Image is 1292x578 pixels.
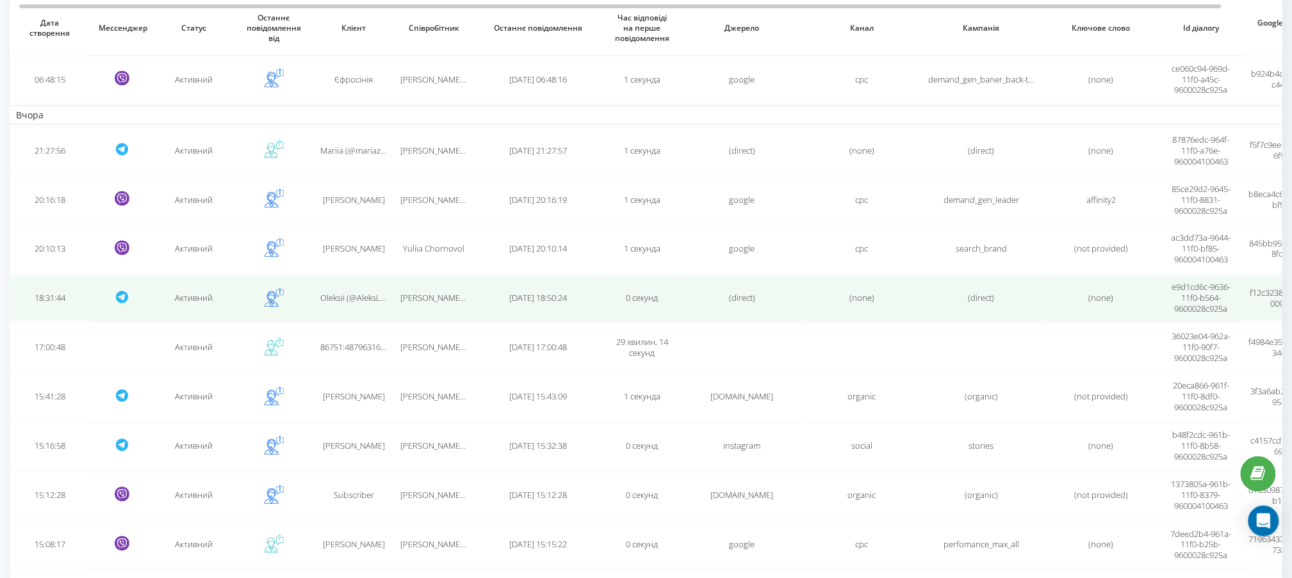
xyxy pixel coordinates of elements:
[856,539,869,550] span: cpc
[509,145,567,156] span: [DATE] 21:27:57
[711,490,774,501] span: [DOMAIN_NAME]
[509,490,567,501] span: [DATE] 15:12:28
[965,391,999,403] span: (organic)
[10,325,90,371] td: 17:00:48
[1075,490,1129,501] span: (not provided)
[965,490,999,501] span: (organic)
[1173,134,1230,167] span: 87876edc-964f-11f0-a76e-960004100463
[10,226,90,273] td: 20:10:13
[856,194,869,205] span: cpc
[115,191,129,206] svg: Viber
[99,23,145,33] span: Мессенджер
[400,440,475,452] span: [PERSON_NAME] CC
[969,145,995,156] span: (direct)
[115,487,129,502] svg: Viber
[10,472,90,519] td: 15:12:28
[848,490,876,501] span: organic
[400,194,475,205] span: [PERSON_NAME] CC
[323,23,384,33] span: Клієнт
[1172,479,1231,512] span: 1373805a-961b-11f0-8379-960004100463
[320,342,394,353] span: 86751:48796316108
[334,490,374,501] span: Subscriber
[848,391,876,403] span: organic
[602,472,682,519] td: 0 секунд
[849,145,874,156] span: (none)
[1172,282,1231,315] span: e9d1cd6c-9636-11f0-b564-9600028c925a
[509,342,567,353] span: [DATE] 17:00:48
[400,145,475,156] span: [PERSON_NAME] CC
[1089,145,1114,156] span: (none)
[115,71,129,86] svg: Viber
[1075,391,1129,403] span: (not provided)
[711,391,774,403] span: [DOMAIN_NAME]
[154,423,234,470] td: Активний
[400,490,475,501] span: [PERSON_NAME] CC
[856,243,869,255] span: cpc
[154,177,234,223] td: Активний
[944,194,1020,205] span: demand_gen_leader
[602,226,682,273] td: 1 секунда
[1248,506,1279,536] div: Open Intercom Messenger
[602,325,682,371] td: 29 хвилин, 14 секунд
[1172,183,1231,216] span: 85ce29d2-9645-11f0-8831-9600028c925a
[323,194,385,205] span: [PERSON_NAME]
[1173,380,1230,413] span: 20eca866-961f-11f0-8df0-9600028c925a
[404,23,464,33] span: Співробітник
[849,293,874,304] span: (none)
[10,127,90,174] td: 21:27:56
[154,472,234,519] td: Активний
[969,293,995,304] span: (direct)
[154,374,234,421] td: Активний
[1172,232,1231,266] span: ac3dd73a-9644-11f0-bf85-960004100463
[323,243,385,255] span: [PERSON_NAME]
[602,522,682,568] td: 0 секунд
[1171,23,1232,33] span: Id діалогу
[323,440,385,452] span: [PERSON_NAME]
[400,391,475,403] span: [PERSON_NAME] CC
[956,243,1008,255] span: search_brand
[851,440,872,452] span: social
[320,145,423,156] span: Mariia (@mariazhurakivska)
[335,74,373,85] span: Єфросінія
[154,226,234,273] td: Активний
[729,293,755,304] span: (direct)
[1089,440,1114,452] span: (none)
[400,539,515,550] span: [PERSON_NAME] Yalovenko CC
[323,539,385,550] span: [PERSON_NAME]
[323,391,385,403] span: [PERSON_NAME]
[243,13,304,43] span: Останнє повідомлення від
[400,74,475,85] span: [PERSON_NAME] CC
[969,440,994,452] span: stories
[154,56,234,102] td: Активний
[1173,429,1231,463] span: b48f2cdc-961b-11f0-8b58-9600028c925a
[694,23,790,33] span: Джерело
[400,293,475,304] span: [PERSON_NAME] CC
[933,23,1029,33] span: Кампанія
[1089,74,1114,85] span: (none)
[814,23,910,33] span: Канал
[509,194,567,205] span: [DATE] 20:16:19
[602,127,682,174] td: 1 секунда
[730,74,755,85] span: google
[154,325,234,371] td: Активний
[856,74,869,85] span: cpc
[612,13,673,43] span: Час відповіді на перше повідомлення
[509,440,567,452] span: [DATE] 15:32:38
[1075,243,1129,255] span: (not provided)
[729,145,755,156] span: (direct)
[1089,539,1114,550] span: (none)
[509,74,567,85] span: [DATE] 06:48:16
[1172,331,1231,364] span: 36023e04-962a-11f0-90f7-9600028c925a
[602,275,682,322] td: 0 секунд
[163,23,224,33] span: Статус
[320,293,404,304] span: Oleksii (@AleksLion86)
[944,539,1020,550] span: perfomance_max_all
[154,127,234,174] td: Активний
[19,18,80,38] span: Дата створення
[10,56,90,102] td: 06:48:15
[115,241,129,255] svg: Viber
[730,194,755,205] span: google
[10,275,90,322] td: 18:31:44
[400,342,475,353] span: [PERSON_NAME] CC
[1087,194,1116,205] span: affinity2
